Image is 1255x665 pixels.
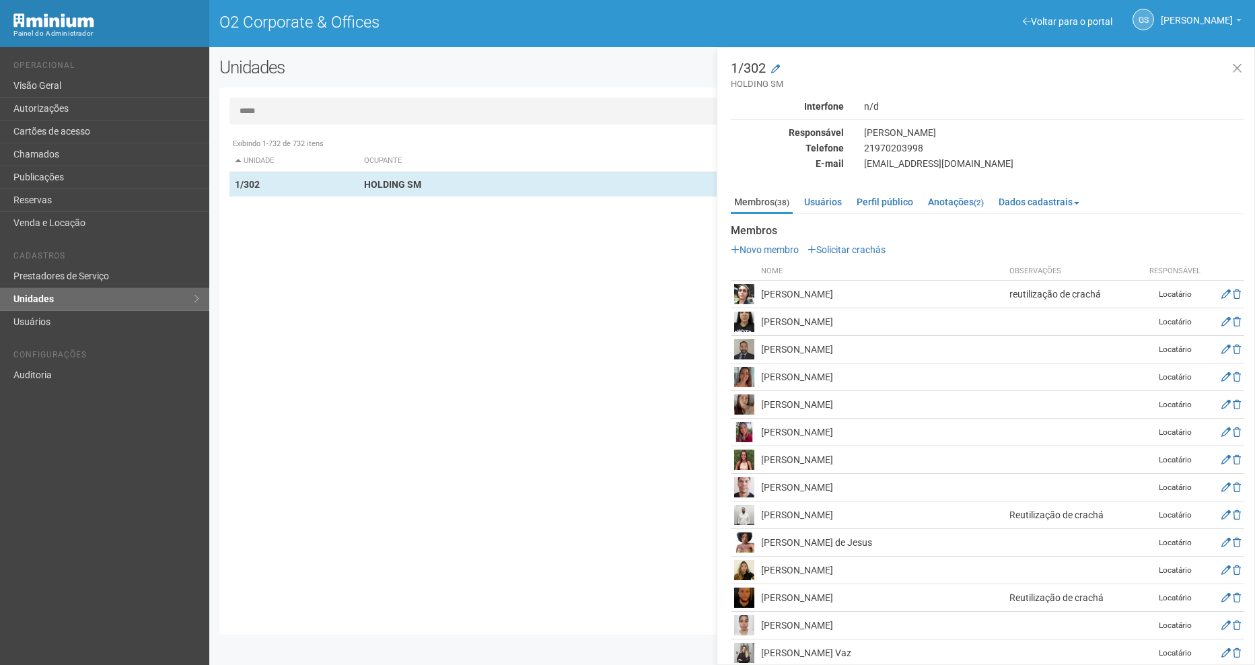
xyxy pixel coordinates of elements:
a: Excluir membro [1233,344,1241,355]
img: user.png [734,367,754,387]
h1: O2 Corporate & Offices [219,13,722,31]
a: Anotações(2) [925,192,987,212]
a: Editar membro [1221,647,1231,658]
a: Excluir membro [1233,565,1241,575]
a: Editar membro [1221,399,1231,410]
a: Excluir membro [1233,510,1241,520]
a: Perfil público [853,192,917,212]
img: user.png [734,450,754,470]
a: Editar membro [1221,427,1231,438]
a: GS [1133,9,1154,30]
a: Editar membro [1221,289,1231,300]
img: user.png [734,643,754,663]
td: reutilização de crachá [1006,281,1142,308]
h2: Unidades [219,57,635,77]
a: Voltar para o portal [1023,16,1112,27]
div: [EMAIL_ADDRESS][DOMAIN_NAME] [854,157,1254,170]
a: Editar membro [1221,316,1231,327]
a: Excluir membro [1233,289,1241,300]
img: user.png [734,477,754,497]
td: Locatário [1141,281,1209,308]
td: [PERSON_NAME] [758,281,1006,308]
a: Editar membro [1221,454,1231,465]
th: Ocupante: activate to sort column ascending [359,150,803,172]
a: Editar membro [1221,620,1231,631]
div: Painel do Administrador [13,28,199,40]
a: Excluir membro [1233,620,1241,631]
td: Locatário [1141,336,1209,363]
a: Usuários [801,192,845,212]
strong: 1/302 [235,179,260,190]
img: user.png [734,615,754,635]
a: Editar membro [1221,592,1231,603]
a: Novo membro [731,244,799,255]
small: (2) [974,198,984,207]
div: Responsável [721,127,854,139]
img: user.png [734,532,754,553]
img: user.png [734,505,754,525]
td: [PERSON_NAME] [758,474,1006,501]
td: [PERSON_NAME] [758,336,1006,363]
img: user.png [734,284,754,304]
td: Locatário [1141,557,1209,584]
td: [PERSON_NAME] [758,308,1006,336]
a: Editar membro [1221,510,1231,520]
a: Editar membro [1221,372,1231,382]
div: 21970203998 [854,142,1254,154]
a: Excluir membro [1233,482,1241,493]
div: Exibindo 1-732 de 732 itens [229,138,1237,150]
th: Responsável [1141,262,1209,281]
strong: HOLDING SM [364,179,421,190]
td: Locatário [1141,391,1209,419]
a: Solicitar crachás [808,244,886,255]
th: Observações [1006,262,1142,281]
td: Locatário [1141,612,1209,639]
a: Editar membro [1221,344,1231,355]
div: E-mail [721,157,854,170]
a: Editar membro [1221,482,1231,493]
td: [PERSON_NAME] [758,501,1006,529]
td: [PERSON_NAME] [758,363,1006,391]
a: Membros(38) [731,192,793,214]
a: Excluir membro [1233,372,1241,382]
a: Editar membro [1221,537,1231,548]
img: user.png [734,588,754,608]
td: [PERSON_NAME] [758,612,1006,639]
h3: 1/302 [731,61,1244,90]
li: Cadastros [13,251,199,265]
th: Nome [758,262,1006,281]
td: Locatário [1141,419,1209,446]
a: Excluir membro [1233,454,1241,465]
td: Locatário [1141,363,1209,391]
a: Excluir membro [1233,592,1241,603]
div: n/d [854,100,1254,112]
a: [PERSON_NAME] [1161,17,1242,28]
a: Editar membro [1221,565,1231,575]
a: Excluir membro [1233,427,1241,438]
small: HOLDING SM [731,78,1244,90]
a: Excluir membro [1233,647,1241,658]
div: Telefone [721,142,854,154]
th: Unidade: activate to sort column descending [229,150,359,172]
a: Modificar a unidade [771,63,780,76]
img: user.png [734,339,754,359]
td: Locatário [1141,446,1209,474]
td: Locatário [1141,529,1209,557]
td: Locatário [1141,501,1209,529]
td: [PERSON_NAME] [758,446,1006,474]
img: user.png [734,312,754,332]
td: [PERSON_NAME] de Jesus [758,529,1006,557]
a: Excluir membro [1233,399,1241,410]
td: [PERSON_NAME] [758,557,1006,584]
li: Configurações [13,350,199,364]
div: [PERSON_NAME] [854,127,1254,139]
img: user.png [734,560,754,580]
a: Excluir membro [1233,537,1241,548]
img: user.png [734,422,754,442]
a: Excluir membro [1233,316,1241,327]
td: [PERSON_NAME] [758,391,1006,419]
td: Locatário [1141,308,1209,336]
strong: Membros [731,225,1244,237]
div: Interfone [721,100,854,112]
td: Locatário [1141,474,1209,501]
